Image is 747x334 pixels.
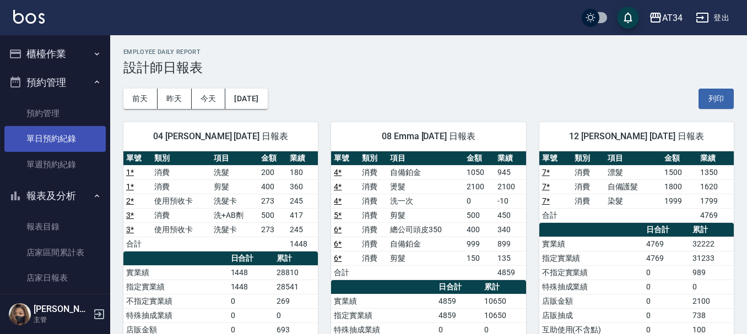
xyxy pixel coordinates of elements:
[572,151,604,166] th: 類別
[539,151,734,223] table: a dense table
[539,208,572,222] td: 合計
[495,237,526,251] td: 899
[258,194,286,208] td: 273
[34,304,90,315] h5: [PERSON_NAME]
[4,240,106,265] a: 店家區間累計表
[464,151,495,166] th: 金額
[539,294,644,308] td: 店販金額
[539,280,644,294] td: 特殊抽成業績
[211,194,258,208] td: 洗髮卡
[690,280,734,294] td: 0
[495,222,526,237] td: 340
[387,237,464,251] td: 自備鉑金
[4,182,106,210] button: 報表及分析
[151,151,211,166] th: 類別
[436,280,482,294] th: 日合計
[287,165,318,179] td: 180
[123,237,151,251] td: 合計
[151,179,211,194] td: 消費
[697,194,734,208] td: 1799
[4,126,106,151] a: 單日預約紀錄
[287,222,318,237] td: 245
[211,165,258,179] td: 洗髮
[387,251,464,265] td: 剪髮
[151,194,211,208] td: 使用預收卡
[690,237,734,251] td: 32222
[643,265,690,280] td: 0
[228,265,274,280] td: 1448
[690,308,734,322] td: 738
[553,131,721,142] span: 12 [PERSON_NAME] [DATE] 日報表
[464,237,495,251] td: 999
[690,251,734,265] td: 31233
[192,89,226,109] button: 今天
[287,208,318,222] td: 417
[4,68,106,97] button: 預約管理
[605,165,662,179] td: 漂髮
[331,151,359,166] th: 單號
[123,294,228,308] td: 不指定實業績
[211,208,258,222] td: 洗+AB劑
[572,194,604,208] td: 消費
[605,179,662,194] td: 自備護髮
[137,131,305,142] span: 04 [PERSON_NAME] [DATE] 日報表
[4,40,106,68] button: 櫃檯作業
[274,265,318,280] td: 28810
[331,265,359,280] td: 合計
[274,294,318,308] td: 269
[4,265,106,291] a: 店家日報表
[258,151,286,166] th: 金額
[481,280,526,294] th: 累計
[211,222,258,237] td: 洗髮卡
[662,179,698,194] td: 1800
[258,208,286,222] td: 500
[662,165,698,179] td: 1500
[387,165,464,179] td: 自備鉑金
[258,222,286,237] td: 273
[605,194,662,208] td: 染髮
[464,222,495,237] td: 400
[690,265,734,280] td: 989
[123,48,734,56] h2: Employee Daily Report
[4,214,106,239] a: 報表目錄
[359,251,387,265] td: 消費
[436,308,482,322] td: 4859
[211,151,258,166] th: 項目
[697,179,734,194] td: 1620
[697,208,734,222] td: 4769
[228,280,274,294] td: 1448
[151,165,211,179] td: 消費
[464,194,495,208] td: 0
[287,194,318,208] td: 245
[123,151,318,251] table: a dense table
[211,179,258,194] td: 剪髮
[123,308,228,322] td: 特殊抽成業績
[123,89,158,109] button: 前天
[464,251,495,265] td: 150
[387,179,464,194] td: 燙髮
[359,208,387,222] td: 消費
[228,308,274,322] td: 0
[436,294,482,308] td: 4859
[605,151,662,166] th: 項目
[387,208,464,222] td: 剪髮
[158,89,192,109] button: 昨天
[123,151,151,166] th: 單號
[287,179,318,194] td: 360
[697,165,734,179] td: 1350
[331,294,436,308] td: 實業績
[495,251,526,265] td: 135
[9,303,31,325] img: Person
[572,179,604,194] td: 消費
[539,151,572,166] th: 單號
[258,165,286,179] td: 200
[123,280,228,294] td: 指定實業績
[4,101,106,126] a: 預約管理
[123,265,228,280] td: 實業績
[495,194,526,208] td: -10
[13,10,45,24] img: Logo
[359,151,387,166] th: 類別
[643,308,690,322] td: 0
[662,11,683,25] div: AT34
[495,208,526,222] td: 450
